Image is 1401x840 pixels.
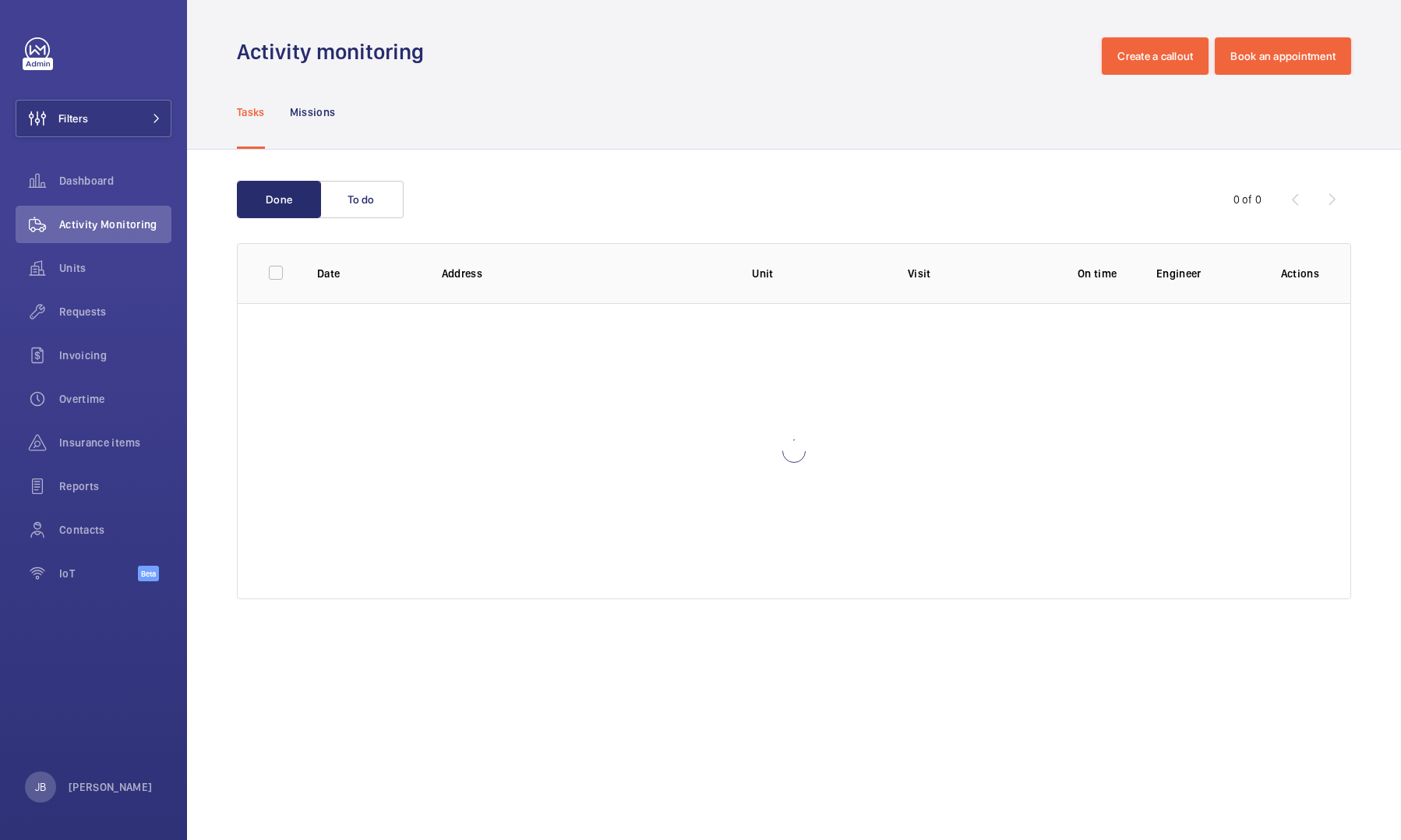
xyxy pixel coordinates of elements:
p: Actions [1281,266,1319,281]
span: Invoicing [59,348,171,363]
span: Requests [59,304,171,319]
p: Engineer [1156,266,1256,281]
span: Dashboard [59,173,171,189]
p: Tasks [237,104,265,120]
span: IoT [59,566,138,581]
button: Create a callout [1102,37,1209,75]
span: Filters [58,111,88,126]
p: Missions [290,104,336,120]
div: 0 of 0 [1233,192,1262,207]
span: Contacts [59,522,171,538]
p: JB [35,779,46,795]
button: Book an appointment [1215,37,1351,75]
p: [PERSON_NAME] [69,779,153,795]
button: To do [319,181,404,218]
button: Done [237,181,321,218]
span: Activity Monitoring [59,217,171,232]
span: Units [59,260,171,276]
p: Unit [752,266,882,281]
button: Filters [16,100,171,137]
p: On time [1063,266,1131,281]
p: Visit [908,266,1038,281]
p: Address [442,266,728,281]
span: Beta [138,566,159,581]
span: Insurance items [59,435,171,450]
p: Date [317,266,417,281]
span: Reports [59,478,171,494]
h1: Activity monitoring [237,37,433,66]
span: Overtime [59,391,171,407]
